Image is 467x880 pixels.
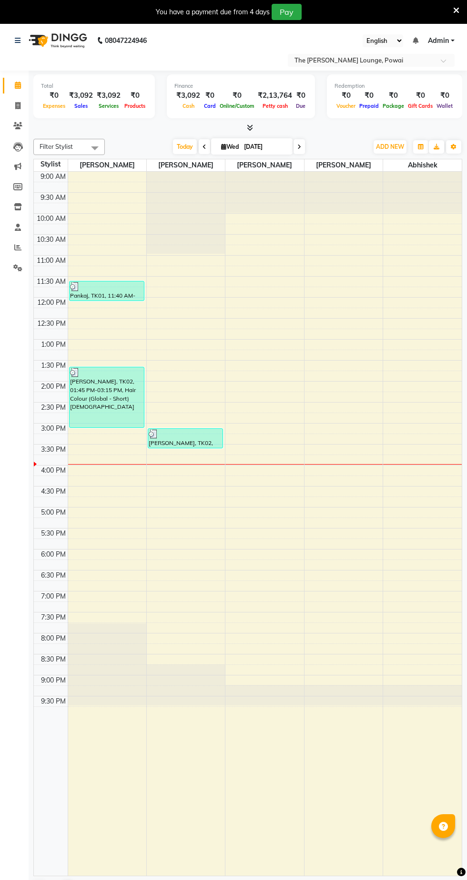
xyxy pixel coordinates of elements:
[427,842,457,870] iframe: chat widget
[374,140,406,154] button: ADD NEW
[357,103,381,109] span: Prepaid
[95,90,122,101] div: ₹3,092
[357,90,381,101] div: ₹0
[39,403,68,413] div: 2:30 PM
[105,27,147,54] b: 08047224946
[39,466,68,476] div: 4:00 PM
[24,27,90,54] img: logo
[72,103,90,109] span: Sales
[202,103,218,109] span: Card
[39,487,68,497] div: 4:30 PM
[35,298,68,308] div: 12:00 PM
[35,214,68,224] div: 10:00 AM
[173,139,197,154] span: Today
[428,36,449,46] span: Admin
[381,90,406,101] div: ₹0
[406,90,435,101] div: ₹0
[335,103,357,109] span: Voucher
[272,4,302,20] button: Pay
[147,159,225,171] span: [PERSON_NAME]
[218,90,256,101] div: ₹0
[376,143,404,150] span: ADD NEW
[218,103,256,109] span: Online/Custom
[294,103,307,109] span: Due
[70,281,144,300] div: Pankaj, TK01, 11:40 AM-12:10 PM, Hair Cut [DEMOGRAPHIC_DATA]
[39,382,68,392] div: 2:00 PM
[70,367,144,427] div: [PERSON_NAME], TK02, 01:45 PM-03:15 PM, Hair Colour (Global - Short) [DEMOGRAPHIC_DATA]
[39,696,68,706] div: 9:30 PM
[41,82,147,90] div: Total
[406,103,435,109] span: Gift Cards
[40,143,73,150] span: Filter Stylist
[35,235,68,245] div: 10:30 AM
[241,140,289,154] input: 2025-09-03
[39,528,68,538] div: 5:30 PM
[261,103,290,109] span: Petty cash
[335,90,357,101] div: ₹0
[435,90,455,101] div: ₹0
[122,90,147,101] div: ₹0
[335,82,455,90] div: Redemption
[39,507,68,518] div: 5:00 PM
[256,90,294,101] div: ₹2,13,764
[41,90,67,101] div: ₹0
[39,424,68,434] div: 3:00 PM
[294,90,307,101] div: ₹0
[41,103,67,109] span: Expenses
[156,7,270,17] div: You have a payment due from 4 days
[383,159,462,171] span: Abhishek
[225,159,304,171] span: [PERSON_NAME]
[202,90,218,101] div: ₹0
[68,159,146,171] span: [PERSON_NAME]
[34,159,68,169] div: Stylist
[97,103,121,109] span: Services
[148,429,223,448] div: [PERSON_NAME], TK02, 03:15 PM-03:45 PM, Threading Eyebrows
[39,612,68,622] div: 7:30 PM
[39,633,68,643] div: 8:00 PM
[305,159,383,171] span: [PERSON_NAME]
[35,277,68,287] div: 11:30 AM
[381,103,406,109] span: Package
[181,103,196,109] span: Cash
[39,591,68,601] div: 7:00 PM
[39,654,68,664] div: 8:30 PM
[39,172,68,182] div: 9:00 AM
[35,319,68,329] div: 12:30 PM
[39,675,68,685] div: 9:00 PM
[39,193,68,203] div: 9:30 AM
[35,256,68,266] div: 11:00 AM
[39,340,68,350] div: 1:00 PM
[39,549,68,559] div: 6:00 PM
[39,445,68,455] div: 3:30 PM
[67,90,95,101] div: ₹3,092
[435,103,455,109] span: Wallet
[174,90,202,101] div: ₹3,092
[39,361,68,371] div: 1:30 PM
[122,103,147,109] span: Products
[174,82,307,90] div: Finance
[39,570,68,580] div: 6:30 PM
[219,143,241,150] span: Wed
